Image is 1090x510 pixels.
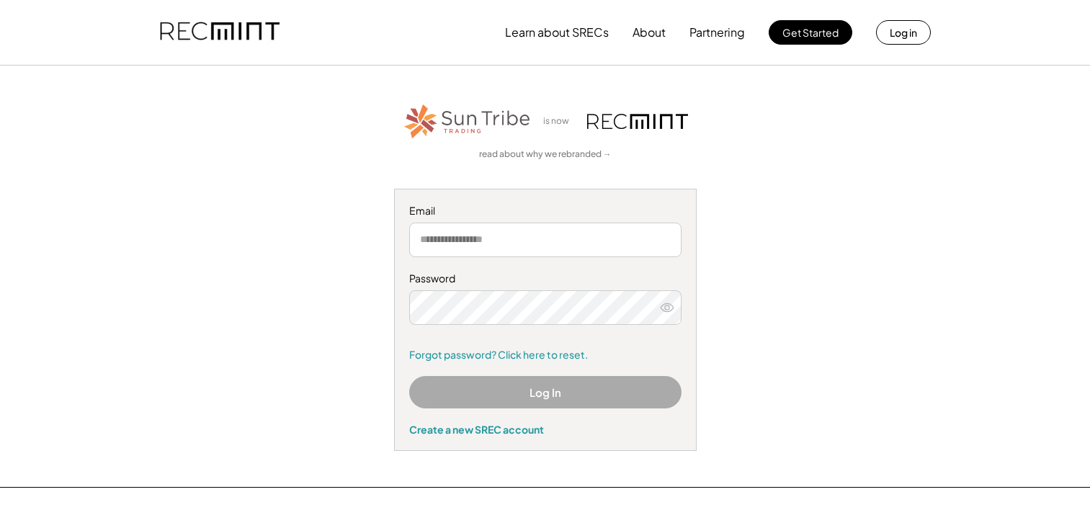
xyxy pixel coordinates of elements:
button: Log in [876,20,931,45]
button: Partnering [689,18,745,47]
button: Get Started [769,20,852,45]
div: Create a new SREC account [409,423,682,436]
button: Learn about SRECs [505,18,609,47]
img: STT_Horizontal_Logo%2B-%2BColor.png [403,102,532,141]
div: Email [409,204,682,218]
a: read about why we rebranded → [479,148,612,161]
div: is now [540,115,580,127]
a: Forgot password? Click here to reset. [409,348,682,362]
img: recmint-logotype%403x.png [160,8,280,57]
div: Password [409,272,682,286]
button: About [633,18,666,47]
img: recmint-logotype%403x.png [587,114,688,129]
button: Log In [409,376,682,408]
